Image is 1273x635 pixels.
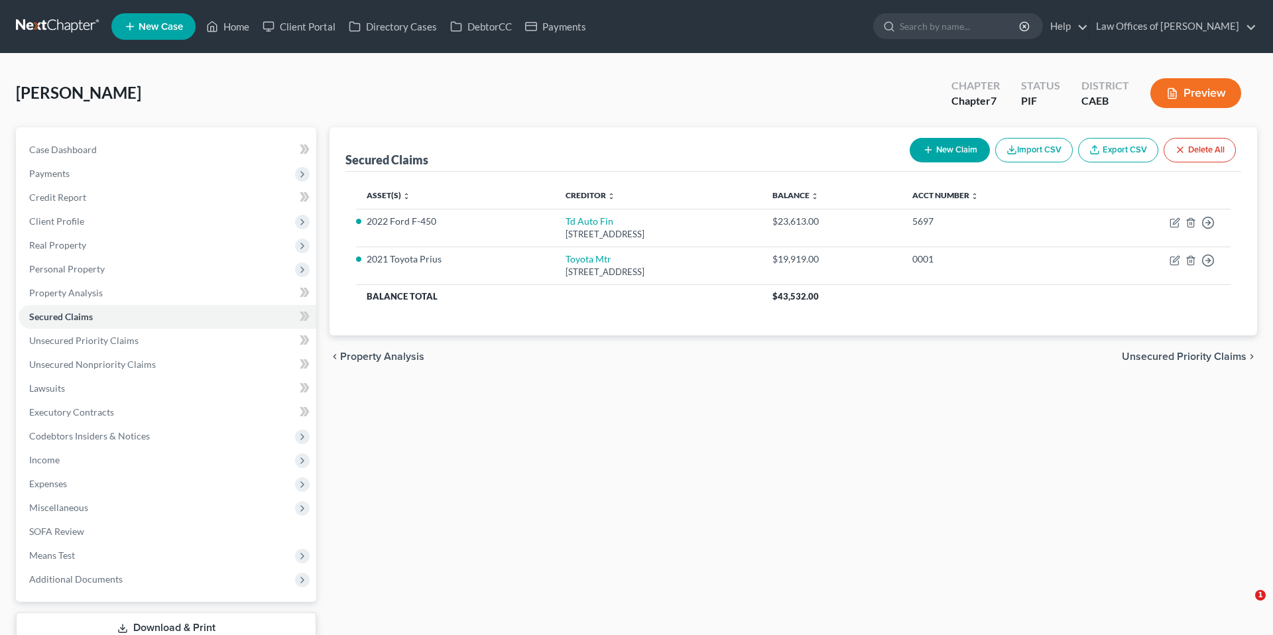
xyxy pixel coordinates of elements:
a: Unsecured Nonpriority Claims [19,353,316,376]
a: Creditor unfold_more [566,190,615,200]
button: Import CSV [995,138,1073,162]
a: Home [200,15,256,38]
span: Additional Documents [29,573,123,585]
a: Export CSV [1078,138,1158,162]
span: Property Analysis [29,287,103,298]
li: 2022 Ford F-450 [367,215,544,228]
i: unfold_more [402,192,410,200]
i: unfold_more [607,192,615,200]
div: 5697 [912,215,1072,228]
div: PIF [1021,93,1060,109]
div: [STREET_ADDRESS] [566,266,751,278]
button: New Claim [910,138,990,162]
span: 1 [1255,590,1266,601]
button: Delete All [1164,138,1236,162]
div: [STREET_ADDRESS] [566,228,751,241]
div: District [1081,78,1129,93]
a: Executory Contracts [19,400,316,424]
a: Toyota Mtr [566,253,611,264]
span: Personal Property [29,263,105,274]
span: Unsecured Priority Claims [29,335,139,346]
a: Asset(s) unfold_more [367,190,410,200]
a: Credit Report [19,186,316,209]
div: 0001 [912,253,1072,266]
a: DebtorCC [444,15,518,38]
span: Secured Claims [29,311,93,322]
a: Payments [518,15,593,38]
span: Unsecured Nonpriority Claims [29,359,156,370]
span: Credit Report [29,192,86,203]
a: Acct Number unfold_more [912,190,979,200]
a: Td Auto Fin [566,215,613,227]
span: Expenses [29,478,67,489]
a: SOFA Review [19,520,316,544]
span: SOFA Review [29,526,84,537]
div: CAEB [1081,93,1129,109]
iframe: Intercom live chat [1228,590,1260,622]
span: Executory Contracts [29,406,114,418]
button: Preview [1150,78,1241,108]
i: unfold_more [971,192,979,200]
th: Balance Total [356,284,762,308]
span: Miscellaneous [29,502,88,513]
span: $43,532.00 [772,291,819,302]
span: Client Profile [29,215,84,227]
a: Lawsuits [19,376,316,400]
div: $23,613.00 [772,215,891,228]
span: Codebtors Insiders & Notices [29,430,150,441]
a: Secured Claims [19,305,316,329]
button: chevron_left Property Analysis [330,351,424,362]
div: Status [1021,78,1060,93]
span: Payments [29,168,70,179]
button: Unsecured Priority Claims chevron_right [1122,351,1257,362]
a: Balance unfold_more [772,190,819,200]
a: Help [1044,15,1088,38]
span: Case Dashboard [29,144,97,155]
i: chevron_left [330,351,340,362]
a: Directory Cases [342,15,444,38]
span: Lawsuits [29,382,65,394]
span: Means Test [29,549,75,561]
i: unfold_more [811,192,819,200]
div: Secured Claims [345,152,428,168]
span: [PERSON_NAME] [16,83,141,102]
i: chevron_right [1246,351,1257,362]
div: Chapter [951,78,1000,93]
a: Law Offices of [PERSON_NAME] [1089,15,1256,38]
a: Unsecured Priority Claims [19,329,316,353]
span: New Case [139,22,183,32]
span: Property Analysis [340,351,424,362]
div: $19,919.00 [772,253,891,266]
input: Search by name... [900,14,1021,38]
span: Unsecured Priority Claims [1122,351,1246,362]
span: Real Property [29,239,86,251]
li: 2021 Toyota Prius [367,253,544,266]
div: Chapter [951,93,1000,109]
span: 7 [991,94,997,107]
a: Property Analysis [19,281,316,305]
span: Income [29,454,60,465]
a: Client Portal [256,15,342,38]
a: Case Dashboard [19,138,316,162]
